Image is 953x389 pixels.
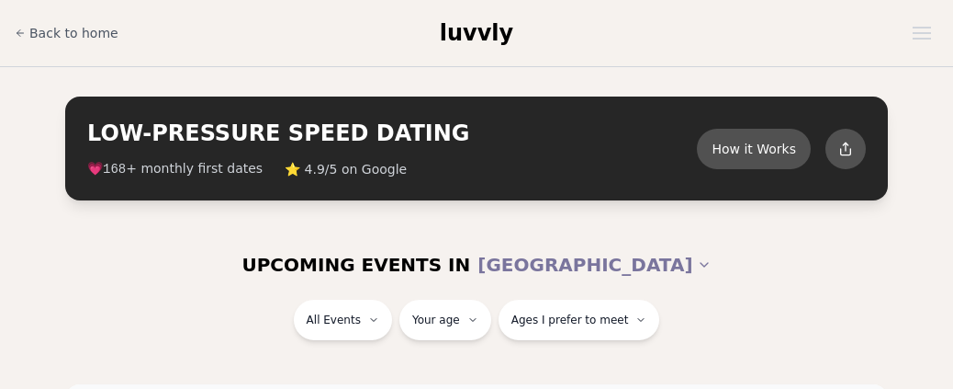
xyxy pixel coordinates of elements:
[103,162,126,177] span: 168
[412,313,460,327] span: Your age
[511,313,629,327] span: Ages I prefer to meet
[241,252,470,278] span: UPCOMING EVENTS IN
[29,24,118,42] span: Back to home
[87,159,263,178] span: 💗 + monthly first dates
[15,15,118,51] a: Back to home
[399,300,491,340] button: Your age
[697,129,811,169] button: How it Works
[285,160,407,178] span: ⭐ 4.9/5 on Google
[905,19,938,47] button: Open menu
[440,18,513,48] a: luvvly
[294,300,392,340] button: All Events
[477,245,711,285] button: [GEOGRAPHIC_DATA]
[307,313,361,327] span: All Events
[499,300,660,340] button: Ages I prefer to meet
[87,119,697,148] h2: LOW-PRESSURE SPEED DATING
[440,20,513,46] span: luvvly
